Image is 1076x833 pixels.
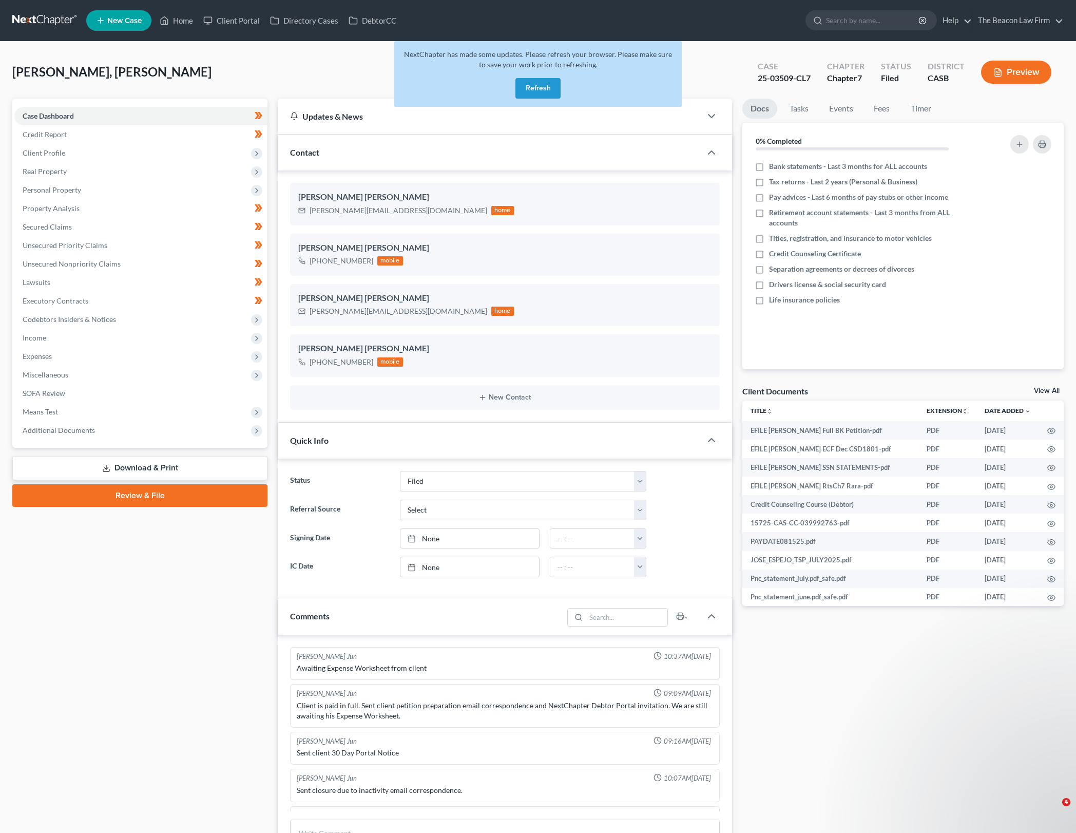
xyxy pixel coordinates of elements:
[641,811,687,821] span: 12:00PM[DATE]
[866,99,898,119] a: Fees
[285,557,395,577] label: IC Date
[285,471,395,491] label: Status
[918,532,976,551] td: PDF
[742,514,918,532] td: 15725-CAS-CC-039992763-pdf
[14,273,267,292] a: Lawsuits
[758,61,811,72] div: Case
[298,191,712,203] div: [PERSON_NAME] [PERSON_NAME]
[976,421,1039,440] td: [DATE]
[769,249,861,259] span: Credit Counseling Certificate
[298,242,712,254] div: [PERSON_NAME] [PERSON_NAME]
[400,529,539,548] a: None
[23,296,88,305] span: Executory Contracts
[23,185,81,194] span: Personal Property
[664,736,711,746] span: 09:16AM[DATE]
[985,407,1031,414] a: Date Added expand_more
[491,206,514,215] div: home
[918,440,976,458] td: PDF
[781,99,817,119] a: Tasks
[515,78,561,99] button: Refresh
[377,256,403,266] div: mobile
[23,370,68,379] span: Miscellaneous
[742,458,918,477] td: EFILE [PERSON_NAME] SSN STATEMENTS-pdf
[297,748,713,758] div: Sent client 30 Day Portal Notice
[962,408,968,414] i: unfold_more
[827,72,864,84] div: Chapter
[14,125,267,144] a: Credit Report
[769,177,917,187] span: Tax returns - Last 2 years (Personal & Business)
[400,557,539,577] a: None
[976,570,1039,588] td: [DATE]
[14,199,267,218] a: Property Analysis
[298,393,712,402] button: New Contact
[857,73,862,83] span: 7
[928,72,965,84] div: CASB
[664,652,711,661] span: 10:37AM[DATE]
[14,107,267,125] a: Case Dashboard
[14,255,267,273] a: Unsecured Nonpriority Claims
[918,458,976,477] td: PDF
[1041,798,1066,823] iframe: Intercom live chat
[23,407,58,416] span: Means Test
[285,500,395,520] label: Referral Source
[14,384,267,403] a: SOFA Review
[298,292,712,305] div: [PERSON_NAME] [PERSON_NAME]
[769,161,927,172] span: Bank statements - Last 3 months for ALL accounts
[297,773,357,783] div: [PERSON_NAME] Jun
[742,99,777,119] a: Docs
[297,785,713,796] div: Sent closure due to inactivity email correspondence.
[769,233,932,243] span: Titles, registration, and insurance to motor vehicles
[769,279,886,290] span: Drivers license & social security card
[23,130,67,139] span: Credit Report
[298,343,712,355] div: [PERSON_NAME] [PERSON_NAME]
[881,72,911,84] div: Filed
[976,458,1039,477] td: [DATE]
[758,72,811,84] div: 25-03509-CL7
[14,292,267,310] a: Executory Contracts
[12,484,267,507] a: Review & File
[973,11,1063,30] a: The Beacon Law Firm
[23,278,50,287] span: Lawsuits
[23,222,72,231] span: Secured Claims
[769,264,914,274] span: Separation agreements or decrees of divorces
[742,570,918,588] td: Pnc_statement_july.pdf_safe.pdf
[297,689,357,698] div: [PERSON_NAME] Jun
[742,440,918,458] td: EFILE [PERSON_NAME] ECF Dec CSD1801-pdf
[1034,387,1060,394] a: View All
[404,50,672,69] span: NextChapter has made some updates. Please refresh your browser. Please make sure to save your wor...
[23,333,46,342] span: Income
[14,236,267,255] a: Unsecured Priority Claims
[23,241,107,250] span: Unsecured Priority Claims
[937,11,972,30] a: Help
[377,357,403,367] div: mobile
[756,137,802,145] strong: 0% Completed
[23,389,65,397] span: SOFA Review
[918,495,976,514] td: PDF
[976,588,1039,607] td: [DATE]
[586,609,667,626] input: Search...
[23,111,74,120] span: Case Dashboard
[23,167,67,176] span: Real Property
[12,456,267,480] a: Download & Print
[766,408,773,414] i: unfold_more
[902,99,939,119] a: Timer
[23,352,52,361] span: Expenses
[310,205,487,216] div: [PERSON_NAME][EMAIL_ADDRESS][DOMAIN_NAME]
[821,99,861,119] a: Events
[976,551,1039,570] td: [DATE]
[155,11,198,30] a: Home
[742,386,808,396] div: Client Documents
[742,532,918,551] td: PAYDATE081525.pdf
[290,147,319,157] span: Contact
[290,436,329,445] span: Quick Info
[751,407,773,414] a: Titleunfold_more
[265,11,343,30] a: Directory Cases
[976,477,1039,495] td: [DATE]
[976,514,1039,532] td: [DATE]
[310,357,373,367] div: [PHONE_NUMBER]
[664,773,711,783] span: 10:07AM[DATE]
[769,207,975,228] span: Retirement account statements - Last 3 months from ALL accounts
[107,17,142,25] span: New Case
[297,663,713,673] div: Awaiting Expense Worksheet from client
[23,148,65,157] span: Client Profile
